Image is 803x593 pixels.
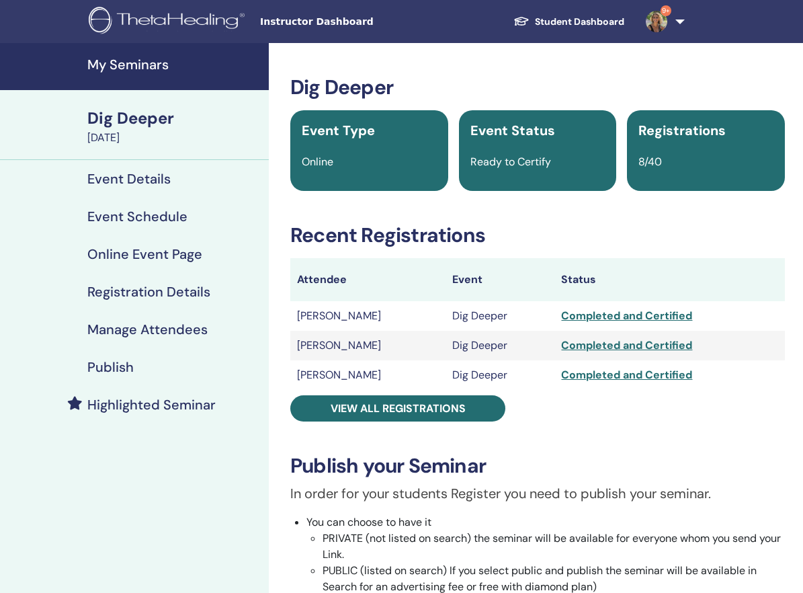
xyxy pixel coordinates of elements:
[446,331,554,360] td: Dig Deeper
[290,301,446,331] td: [PERSON_NAME]
[290,75,785,100] h3: Dig Deeper
[302,122,375,139] span: Event Type
[290,258,446,301] th: Attendee
[290,395,505,422] a: View all registrations
[513,15,530,27] img: graduation-cap-white.svg
[446,258,554,301] th: Event
[561,308,778,324] div: Completed and Certified
[561,367,778,383] div: Completed and Certified
[446,301,554,331] td: Dig Deeper
[87,107,261,130] div: Dig Deeper
[87,246,202,262] h4: Online Event Page
[323,530,785,563] li: PRIVATE (not listed on search) the seminar will be available for everyone whom you send your Link.
[87,284,210,300] h4: Registration Details
[638,155,662,169] span: 8/40
[470,155,551,169] span: Ready to Certify
[554,258,785,301] th: Status
[87,359,134,375] h4: Publish
[87,171,171,187] h4: Event Details
[290,223,785,247] h3: Recent Registrations
[290,454,785,478] h3: Publish your Seminar
[646,11,667,32] img: default.png
[89,7,249,37] img: logo.png
[87,130,261,146] div: [DATE]
[661,5,671,16] span: 9+
[638,122,726,139] span: Registrations
[503,9,635,34] a: Student Dashboard
[290,483,785,504] p: In order for your students Register you need to publish your seminar.
[87,397,216,413] h4: Highlighted Seminar
[561,338,778,354] div: Completed and Certified
[260,15,462,29] span: Instructor Dashboard
[87,56,261,73] h4: My Seminars
[470,122,555,139] span: Event Status
[446,360,554,390] td: Dig Deeper
[87,321,208,338] h4: Manage Attendees
[302,155,333,169] span: Online
[290,331,446,360] td: [PERSON_NAME]
[331,401,466,416] span: View all registrations
[290,360,446,390] td: [PERSON_NAME]
[79,107,269,146] a: Dig Deeper[DATE]
[87,208,187,225] h4: Event Schedule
